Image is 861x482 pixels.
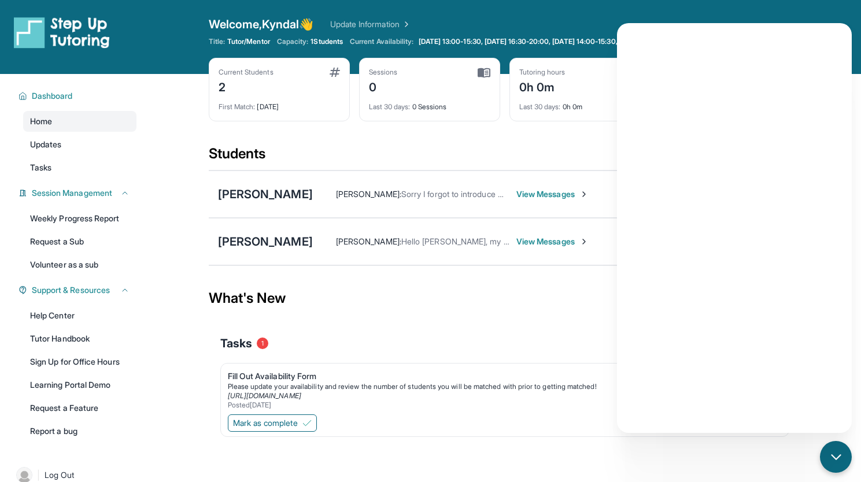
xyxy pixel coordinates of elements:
img: Chevron-Right [579,237,589,246]
div: [DATE] [219,95,340,112]
span: Tutor/Mentor [227,37,270,46]
a: Fill Out Availability FormPlease update your availability and review the number of students you w... [221,364,789,412]
span: 1 [257,338,268,349]
div: Tutoring hours [519,68,566,77]
span: Hello [PERSON_NAME], my name is [PERSON_NAME] and I am the mother of [PERSON_NAME] [401,236,749,246]
span: Updates [30,139,62,150]
button: Mark as complete [228,414,317,432]
img: Chevron-Right [579,190,589,199]
span: Current Availability: [350,37,413,46]
a: [DATE] 13:00-15:30, [DATE] 16:30-20:00, [DATE] 14:00-15:30, [DATE] 16:30-20:00 [416,37,686,46]
a: Tasks [23,157,136,178]
img: card [478,68,490,78]
div: Students [209,144,801,170]
span: Last 30 days : [519,102,561,111]
span: Mark as complete [233,417,298,429]
div: Sessions [369,68,398,77]
iframe: Chatbot [617,23,852,433]
span: Session Management [32,187,112,199]
span: Welcome, Kyndal 👋 [209,16,314,32]
div: Posted [DATE] [228,401,773,410]
div: 0h 0m [519,95,641,112]
span: [DATE] 13:00-15:30, [DATE] 16:30-20:00, [DATE] 14:00-15:30, [DATE] 16:30-20:00 [419,37,683,46]
span: Last 30 days : [369,102,411,111]
div: 0 Sessions [369,95,490,112]
img: Mark as complete [302,418,312,428]
span: [PERSON_NAME] : [336,236,401,246]
div: Please update your availability and review the number of students you will be matched with prior ... [228,382,773,391]
div: Current Students [219,68,274,77]
div: [PERSON_NAME] [218,186,313,202]
button: Dashboard [27,90,130,102]
span: Dashboard [32,90,73,102]
span: Sorry I forgot to introduce myself. My name is [PERSON_NAME], [PERSON_NAME]'s mom :) [401,189,735,199]
span: Tasks [220,335,252,351]
a: Weekly Progress Report [23,208,136,229]
span: View Messages [516,236,589,247]
a: Update Information [330,18,411,30]
img: card [330,68,340,77]
a: [URL][DOMAIN_NAME] [228,391,301,400]
img: Chevron Right [400,18,411,30]
span: [PERSON_NAME] : [336,189,401,199]
span: Home [30,116,52,127]
div: What's New [209,273,801,324]
a: Request a Sub [23,231,136,252]
a: Home [23,111,136,132]
a: Sign Up for Office Hours [23,351,136,372]
span: View Messages [516,188,589,200]
div: 0h 0m [519,77,566,95]
a: Request a Feature [23,398,136,418]
a: Updates [23,134,136,155]
div: [PERSON_NAME] [218,233,313,250]
a: Tutor Handbook [23,328,136,349]
a: Learning Portal Demo [23,375,136,395]
a: Volunteer as a sub [23,254,136,275]
span: Support & Resources [32,284,110,296]
button: Support & Resources [27,284,130,296]
a: Help Center [23,305,136,326]
span: First Match : [219,102,256,111]
span: Log Out [45,469,75,481]
span: Tasks [30,162,51,173]
span: Title: [209,37,225,46]
div: 0 [369,77,398,95]
div: 2 [219,77,274,95]
button: chat-button [820,441,852,473]
a: Report a bug [23,421,136,442]
img: logo [14,16,110,49]
div: Fill Out Availability Form [228,370,773,382]
span: 1 Students [311,37,343,46]
button: Session Management [27,187,130,199]
span: Capacity: [277,37,309,46]
span: | [37,468,40,482]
